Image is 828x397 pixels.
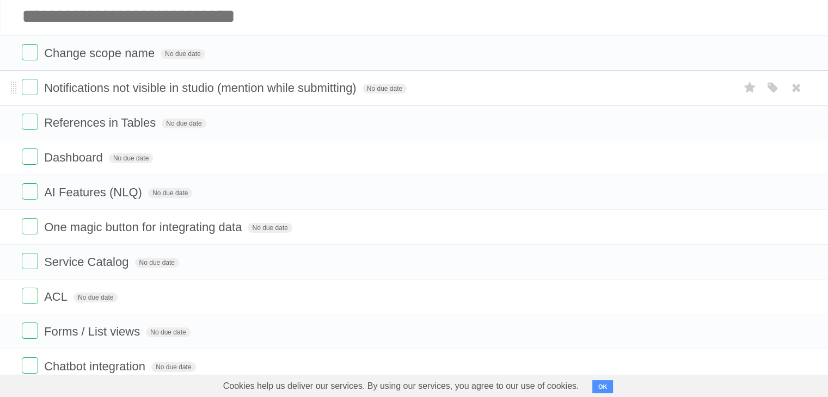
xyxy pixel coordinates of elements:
button: OK [592,380,614,393]
label: Done [22,79,38,95]
span: AI Features (NLQ) [44,185,145,199]
span: No due date [151,362,195,372]
span: Chatbot integration [44,359,148,373]
span: Cookies help us deliver our services. By using our services, you agree to our use of cookies. [212,375,590,397]
span: No due date [109,153,153,163]
label: Done [22,44,38,60]
span: Service Catalog [44,255,131,269]
span: Change scope name [44,46,157,60]
span: No due date [363,84,407,94]
span: Forms / List views [44,325,143,338]
span: No due date [248,223,292,233]
span: No due date [146,327,190,337]
span: ACL [44,290,70,303]
label: Done [22,357,38,374]
span: No due date [148,188,192,198]
span: No due date [162,119,206,128]
label: Done [22,322,38,339]
span: Notifications not visible in studio (mention while submitting) [44,81,359,95]
label: Done [22,253,38,269]
label: Done [22,218,38,234]
label: Done [22,148,38,165]
label: Done [22,114,38,130]
label: Star task [740,79,760,97]
span: No due date [161,49,205,59]
span: No due date [135,258,179,268]
span: Dashboard [44,151,106,164]
span: References in Tables [44,116,158,129]
label: Done [22,183,38,200]
span: No due date [73,293,118,302]
span: One magic button for integrating data [44,220,244,234]
label: Done [22,288,38,304]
